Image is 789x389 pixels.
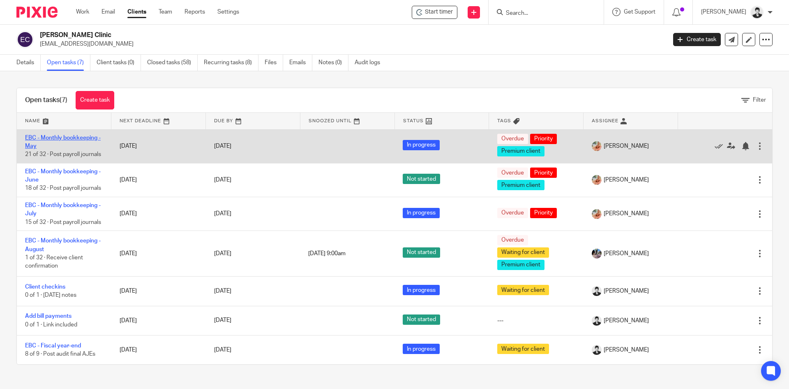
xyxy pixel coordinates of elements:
[530,134,557,144] span: Priority
[25,238,101,252] a: EBC - Monthly bookkeeping - August
[497,247,549,258] span: Waiting for client
[403,285,440,295] span: In progress
[701,8,746,16] p: [PERSON_NAME]
[592,209,602,219] img: MIC.jpg
[497,317,575,325] div: ---
[127,8,146,16] a: Clients
[624,9,655,15] span: Get Support
[592,141,602,151] img: MIC.jpg
[673,33,721,46] a: Create task
[497,260,544,270] span: Premium client
[403,208,440,218] span: In progress
[308,251,346,256] span: [DATE] 9:00am
[497,235,528,245] span: Overdue
[497,119,511,123] span: Tags
[497,134,528,144] span: Overdue
[97,55,141,71] a: Client tasks (0)
[497,180,544,190] span: Premium client
[185,8,205,16] a: Reports
[497,285,549,295] span: Waiting for client
[497,208,528,218] span: Overdue
[750,6,764,19] img: squarehead.jpg
[505,10,579,17] input: Search
[25,219,101,225] span: 15 of 32 · Post payroll journals
[25,322,77,328] span: 0 of 1 · Link included
[497,146,544,156] span: Premium client
[102,8,115,16] a: Email
[111,129,206,163] td: [DATE]
[111,306,206,335] td: [DATE]
[25,135,101,149] a: EBC - Monthly bookkeeping - May
[403,314,440,325] span: Not started
[604,176,649,184] span: [PERSON_NAME]
[403,140,440,150] span: In progress
[217,8,239,16] a: Settings
[111,335,206,364] td: [DATE]
[309,119,352,123] span: Snoozed Until
[16,7,58,18] img: Pixie
[318,55,348,71] a: Notes (0)
[76,91,114,109] a: Create task
[592,345,602,355] img: squarehead.jpg
[111,163,206,197] td: [DATE]
[592,316,602,326] img: squarehead.jpg
[25,343,81,349] a: EBC - Fiscal year-end
[604,346,649,354] span: [PERSON_NAME]
[604,249,649,258] span: [PERSON_NAME]
[355,55,386,71] a: Audit logs
[715,142,727,150] a: Mark as done
[214,251,231,256] span: [DATE]
[25,203,101,217] a: EBC - Monthly bookkeeping - July
[592,286,602,296] img: squarehead.jpg
[40,40,661,48] p: [EMAIL_ADDRESS][DOMAIN_NAME]
[214,288,231,294] span: [DATE]
[604,287,649,295] span: [PERSON_NAME]
[403,119,424,123] span: Status
[47,55,90,71] a: Open tasks (7)
[25,151,101,157] span: 21 of 32 · Post payroll journals
[403,344,440,354] span: In progress
[76,8,89,16] a: Work
[604,210,649,218] span: [PERSON_NAME]
[204,55,258,71] a: Recurring tasks (8)
[604,317,649,325] span: [PERSON_NAME]
[25,284,65,290] a: Client checkins
[111,231,206,277] td: [DATE]
[25,186,101,191] span: 18 of 32 · Post payroll journals
[25,292,76,298] span: 0 of 1 · [DATE] notes
[497,344,549,354] span: Waiting for client
[403,174,440,184] span: Not started
[265,55,283,71] a: Files
[412,6,457,19] div: Elizabeth Bagshaw Clinic
[111,277,206,306] td: [DATE]
[289,55,312,71] a: Emails
[25,313,72,319] a: Add bill payments
[111,197,206,231] td: [DATE]
[25,169,101,183] a: EBC - Monthly bookkeeping - June
[214,143,231,149] span: [DATE]
[16,55,41,71] a: Details
[604,142,649,150] span: [PERSON_NAME]
[530,208,557,218] span: Priority
[214,318,231,324] span: [DATE]
[25,351,95,357] span: 8 of 9 · Post audit final AJEs
[159,8,172,16] a: Team
[753,97,766,103] span: Filter
[16,31,34,48] img: svg%3E
[403,247,440,258] span: Not started
[530,168,557,178] span: Priority
[497,168,528,178] span: Overdue
[25,96,67,105] h1: Open tasks
[40,31,537,40] h2: [PERSON_NAME] Clinic
[214,211,231,217] span: [DATE]
[25,255,83,269] span: 1 of 32 · Receive client confirmation
[60,97,67,103] span: (7)
[425,8,453,16] span: Start timer
[147,55,198,71] a: Closed tasks (58)
[592,249,602,259] img: Screen%20Shot%202020-06-25%20at%209.49.30%20AM.png
[214,177,231,183] span: [DATE]
[214,347,231,353] span: [DATE]
[592,175,602,185] img: MIC.jpg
